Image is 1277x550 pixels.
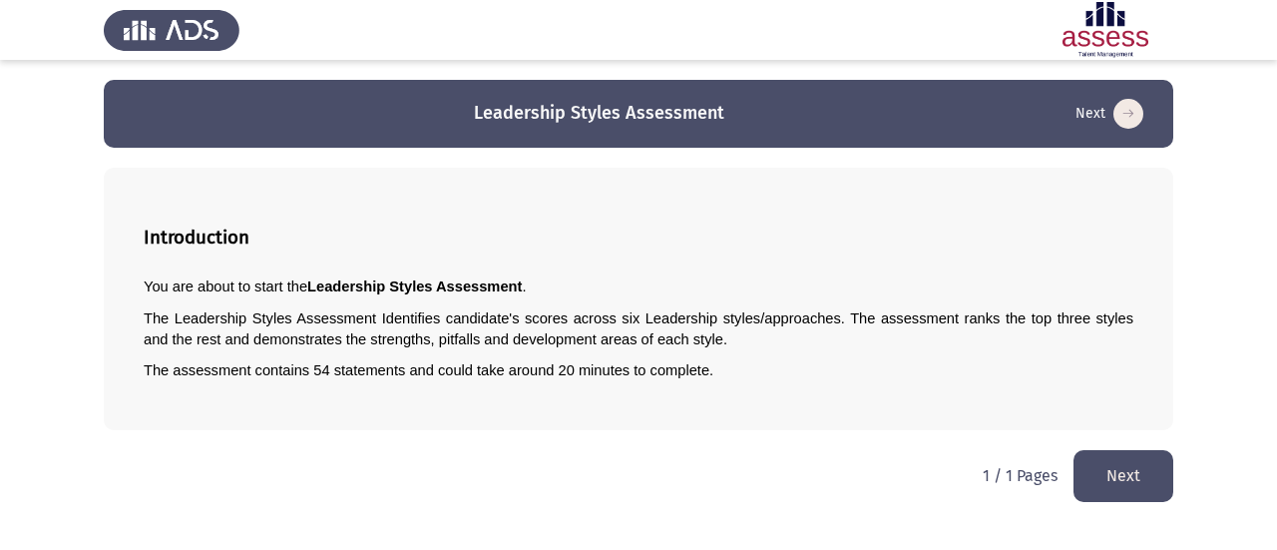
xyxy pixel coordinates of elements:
[104,2,239,58] img: Assess Talent Management logo
[1038,2,1173,58] img: Assessment logo of Leadership Styles R2
[307,278,522,294] span: Leadership Styles Assessment
[144,362,713,378] span: The assessment contains 54 statements and could take around 20 minutes to complete.
[144,310,1137,347] span: The Leadership Styles Assessment Identifies candidate's scores across six Leadership styles/appro...
[983,466,1058,485] p: 1 / 1 Pages
[144,227,249,249] b: Introduction
[522,278,526,294] span: .
[1073,450,1173,501] button: load next page
[144,278,307,294] span: You are about to start the
[474,101,724,126] h3: Leadership Styles Assessment
[1069,98,1149,130] button: load next page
